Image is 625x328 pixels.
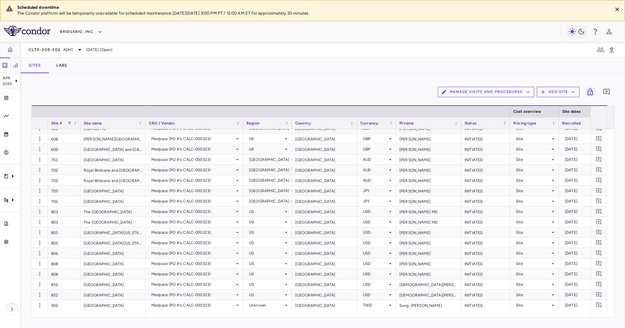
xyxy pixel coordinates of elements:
div: INITIATED [461,269,510,279]
svg: Add comment [596,260,602,267]
svg: Add comment [596,229,602,235]
span: Cost overview [513,109,541,114]
button: Add Site [537,87,579,97]
div: INITIATED [461,279,510,289]
div: UK [249,134,284,144]
div: UK [249,144,284,154]
div: 902 [48,300,80,310]
div: [GEOGRAPHIC_DATA] [80,248,146,258]
div: AUD [363,154,388,165]
div: 852 [48,279,80,289]
div: [GEOGRAPHIC_DATA] [292,154,357,164]
div: US [249,248,284,258]
button: Labs [49,58,75,73]
div: [PERSON_NAME][GEOGRAPHIC_DATA] [80,134,146,144]
span: Currency [360,121,378,125]
div: USD [363,217,388,227]
span: Region [246,121,259,125]
div: Site [516,227,550,238]
div: 805 [48,238,80,248]
div: TWD [363,300,388,310]
div: [GEOGRAPHIC_DATA][US_STATE], [GEOGRAPHIC_DATA] (UCSF) - [GEOGRAPHIC_DATA] - [GEOGRAPHIC_DATA] [80,238,146,248]
svg: Add comment [596,292,602,298]
div: [DATE] [565,196,617,206]
button: Add comment [594,290,603,299]
button: Add comment [594,124,603,133]
div: Unknown [249,300,284,310]
div: [GEOGRAPHIC_DATA] [249,154,289,165]
svg: Add comment [596,219,602,225]
svg: Add comment [596,302,602,308]
div: [GEOGRAPHIC_DATA][US_STATE], [GEOGRAPHIC_DATA] (UCSF) - [GEOGRAPHIC_DATA] - [GEOGRAPHIC_DATA] [80,227,146,237]
div: Medpace (PO #'s CALC-000323) [151,165,235,175]
div: 701 [48,154,80,164]
div: [GEOGRAPHIC_DATA] [80,279,146,289]
div: USD [363,248,388,258]
div: [DATE] [565,206,617,217]
div: Site [516,154,550,165]
div: [GEOGRAPHIC_DATA] [292,144,357,154]
div: [GEOGRAPHIC_DATA] [292,248,357,258]
div: Site [516,196,550,206]
button: Add comment [594,207,603,216]
div: US [249,206,284,217]
button: Add comment [594,155,603,164]
div: [GEOGRAPHIC_DATA] [292,238,357,248]
svg: Add comment [596,177,602,183]
span: Site # [51,121,62,125]
div: [DATE] [565,269,617,279]
div: [GEOGRAPHIC_DATA] [292,165,357,175]
div: [DEMOGRAPHIC_DATA][PERSON_NAME] [396,279,461,289]
button: Add comment [594,249,603,257]
div: INITIATED [461,290,510,300]
div: JPY [363,196,388,206]
div: Medpace (PO #'s CALC-000323) [151,279,235,290]
button: BridgeBio, Inc. [60,27,102,37]
div: 808 [48,258,80,269]
div: Medpace (PO #'s CALC-000323) [151,217,235,227]
div: USD [363,290,388,300]
svg: Add comment [596,271,602,277]
div: [PERSON_NAME] [396,227,461,237]
div: [PERSON_NAME] [396,165,461,175]
div: INITIATED [461,300,510,310]
div: [PERSON_NAME] [396,175,461,185]
div: [PERSON_NAME] [396,154,461,164]
span: Recruited [562,121,581,125]
div: [GEOGRAPHIC_DATA] [80,196,146,206]
div: [GEOGRAPHIC_DATA] [292,217,357,227]
div: INITIATED [461,217,510,227]
div: [GEOGRAPHIC_DATA] [292,258,357,269]
div: Scheduled downtime [17,5,607,10]
svg: Add comment [596,250,602,256]
svg: Add comment [596,167,602,173]
div: Site [516,248,550,258]
svg: Add comment [596,125,602,131]
div: INITIATED [461,206,510,216]
div: AUD [363,175,388,186]
div: Medpace (PO #'s CALC-000323) [151,175,235,186]
button: Add comment [594,228,603,237]
div: [PERSON_NAME] [396,248,461,258]
div: US [249,227,284,238]
div: Site [516,300,550,310]
div: [GEOGRAPHIC_DATA] [80,186,146,196]
div: 805 [48,227,80,237]
div: GBP [363,134,388,144]
div: 705 [48,186,80,196]
div: [GEOGRAPHIC_DATA] [292,175,357,185]
button: Add comment [594,176,603,185]
div: [PERSON_NAME] [396,238,461,248]
div: [DATE] [565,134,617,144]
div: INITIATED [461,238,510,248]
button: Add comment [594,280,603,289]
div: [DATE] [565,279,617,290]
svg: Add comment [596,240,602,246]
button: Add comment [594,269,603,278]
div: Medpace (PO #'s CALC-000323) [151,134,235,144]
div: USD [363,269,388,279]
div: 808 [48,269,80,279]
img: logo-full-SnFGN8VE.png [4,26,50,36]
div: Sung, [PERSON_NAME] [396,300,461,310]
span: Site dates [562,109,581,114]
